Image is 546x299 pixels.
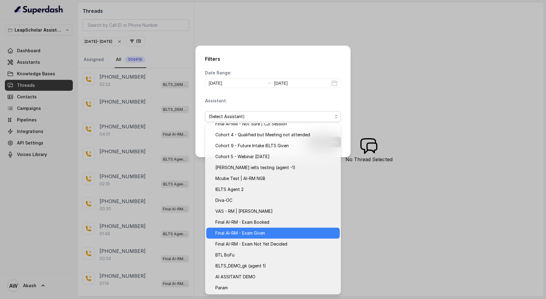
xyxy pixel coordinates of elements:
[215,240,336,248] span: Final AI-RM - Exam Not Yet Decided
[215,284,336,291] span: Param
[209,113,332,120] span: (Select Assistant)
[215,186,336,193] span: IELTS Agent 2
[215,153,336,160] span: Cohort 5 - Webinar [DATE]
[215,131,336,138] span: Cohort 4 - Qualified but Meeting not attended
[215,251,336,259] span: BTL BoFu
[215,273,336,280] span: AI ASSITANT DEMO
[215,208,336,215] span: VAS - RM | [PERSON_NAME]
[215,262,336,270] span: IELTS_DEMO_gk (agent 1)
[215,197,336,204] span: Diva-OC
[215,142,336,149] span: Cohort 9 - Future Intake IELTS Given
[215,164,336,171] span: [PERSON_NAME] ielts testing (agent -1)
[205,111,341,122] button: (Select Assistant)
[215,120,336,127] span: Final AI-RM - Not Sure | C2I Session
[215,219,336,226] span: Final AI-RM - Exam Booked
[215,175,336,182] span: Mcube Test | AI-RM NGB
[215,229,336,237] span: Final AI-RM - Exam Given
[205,123,341,294] div: (Select Assistant)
